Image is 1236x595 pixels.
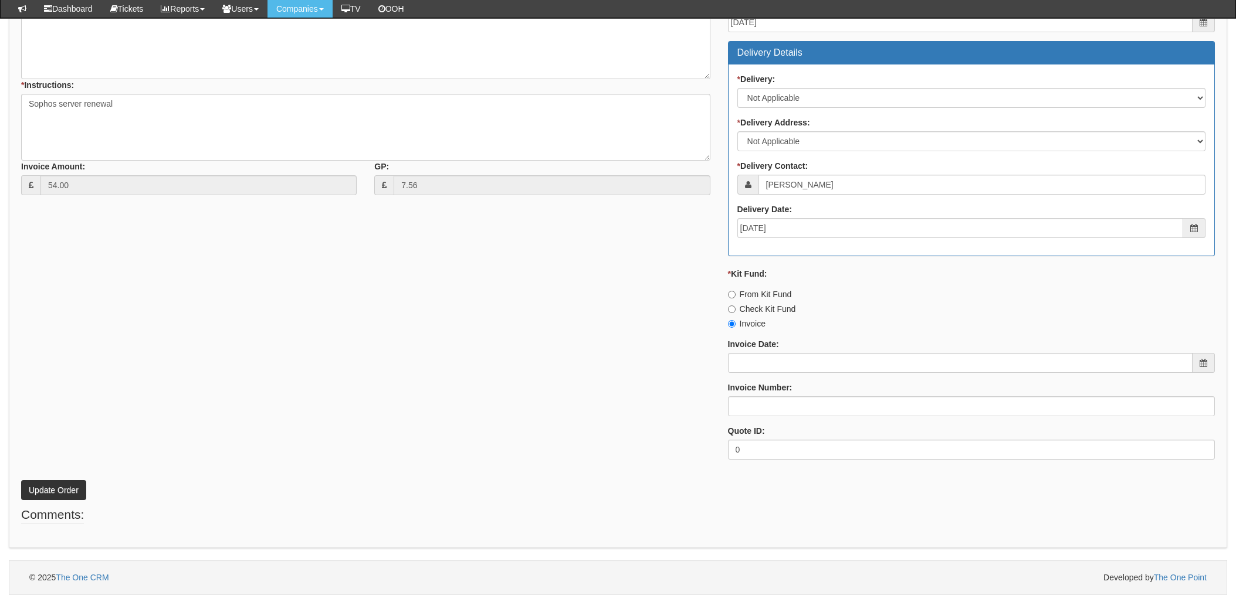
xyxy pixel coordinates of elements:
[728,382,793,393] label: Invoice Number:
[728,305,736,313] input: Check Kit Fund
[728,303,796,315] label: Check Kit Fund
[737,203,792,215] label: Delivery Date:
[1103,572,1207,583] span: Developed by
[728,288,792,300] label: From Kit Fund
[21,94,710,161] textarea: Sophos server renewal
[21,79,74,91] label: Instructions:
[737,160,808,172] label: Delivery Contact:
[728,425,765,437] label: Quote ID:
[56,573,109,582] a: The One CRM
[728,268,767,280] label: Kit Fund:
[29,573,109,582] span: © 2025
[728,320,736,328] input: Invoice
[374,161,389,172] label: GP:
[21,480,86,500] button: Update Order
[21,161,85,172] label: Invoice Amount:
[737,73,776,85] label: Delivery:
[728,338,779,350] label: Invoice Date:
[728,291,736,298] input: From Kit Fund
[737,47,1205,58] h3: Delivery Details
[21,506,84,524] legend: Comments:
[1154,573,1207,582] a: The One Point
[737,117,810,128] label: Delivery Address:
[728,318,766,329] label: Invoice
